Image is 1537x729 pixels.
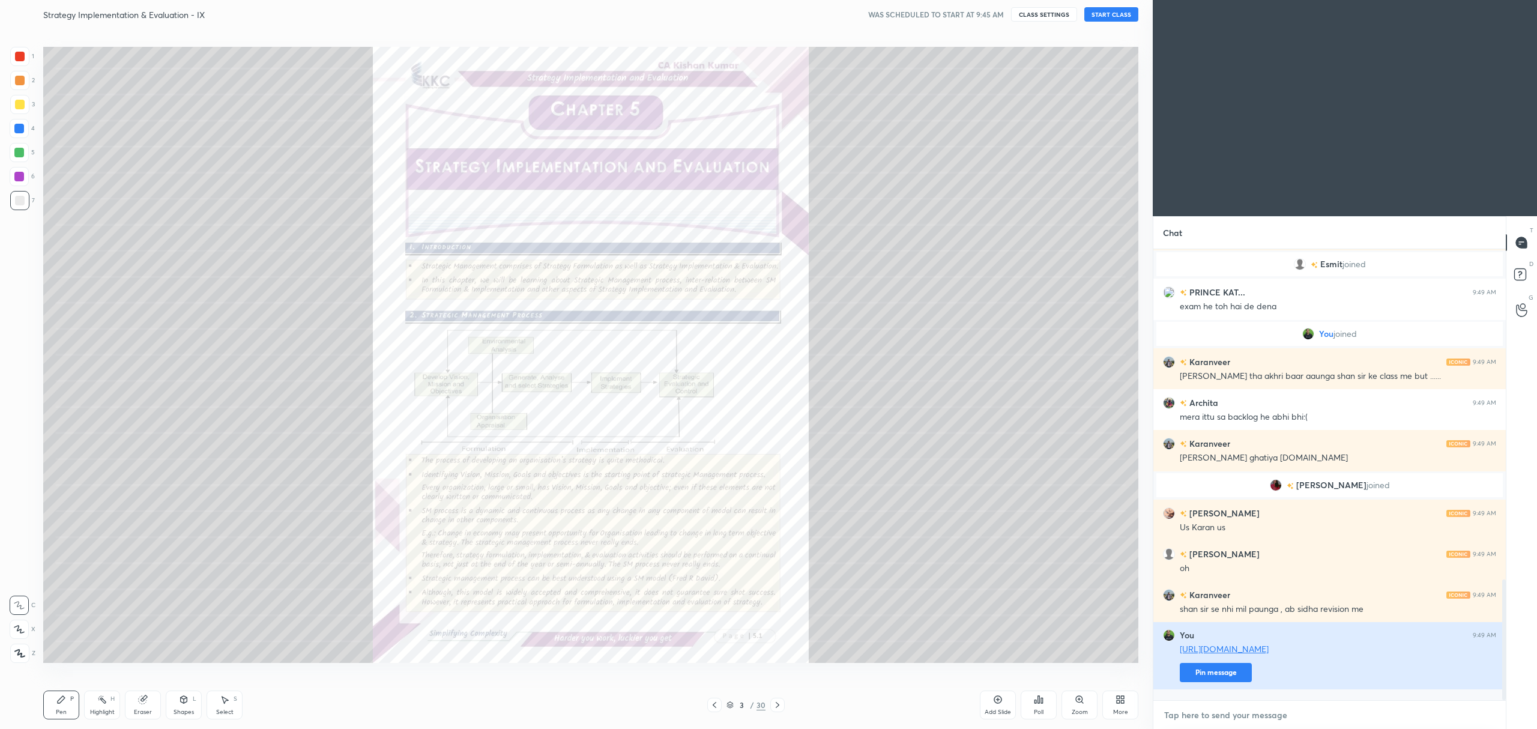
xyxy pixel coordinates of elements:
[10,143,35,162] div: 5
[1072,709,1088,715] div: Zoom
[1529,293,1533,302] p: G
[10,644,35,663] div: Z
[10,191,35,210] div: 7
[1446,440,1470,447] img: iconic-light.a09c19a4.png
[216,709,234,715] div: Select
[1163,286,1175,298] img: 3
[1446,510,1470,517] img: iconic-light.a09c19a4.png
[985,709,1011,715] div: Add Slide
[1296,480,1366,490] span: [PERSON_NAME]
[110,696,115,702] div: H
[174,709,194,715] div: Shapes
[1270,479,1282,491] img: c8ee13d84ac14d55b7c9552e073fad17.jpg
[1180,359,1187,366] img: no-rating-badge.077c3623.svg
[1180,663,1252,682] button: Pin message
[1163,629,1175,641] img: 1b2d820965364134af14a78726495715.jpg
[10,47,34,66] div: 1
[1529,259,1533,268] p: D
[1163,589,1175,601] img: 0f1d52dde36a4825bf6c1738336bfce7.jpg
[1187,396,1218,409] h6: Archita
[10,71,35,90] div: 2
[56,709,67,715] div: Pen
[1180,522,1496,534] div: Us Karan us
[10,95,35,114] div: 3
[1187,548,1260,560] h6: [PERSON_NAME]
[1187,507,1260,519] h6: [PERSON_NAME]
[1473,289,1496,296] div: 9:49 AM
[1187,355,1230,368] h6: Karanveer
[1294,258,1306,270] img: default.png
[1446,551,1470,558] img: iconic-light.a09c19a4.png
[868,9,1004,20] h5: WAS SCHEDULED TO START AT 9:45 AM
[70,696,74,702] div: P
[1473,551,1496,558] div: 9:49 AM
[1180,371,1496,383] div: [PERSON_NAME] tha akhri baar aaunga shan sir ke class me but ......
[1163,507,1175,519] img: 1577b8e22f754cdab20393d624d20a2b.jpg
[1446,358,1470,366] img: iconic-light.a09c19a4.png
[1311,262,1318,268] img: no-rating-badge.077c3623.svg
[1084,7,1138,22] button: START CLASS
[1180,452,1496,464] div: [PERSON_NAME] ghatiya [DOMAIN_NAME]
[234,696,237,702] div: S
[756,700,765,710] div: 30
[1320,259,1342,269] span: Esmit
[1034,709,1043,715] div: Poll
[134,709,152,715] div: Eraser
[1187,437,1230,450] h6: Karanveer
[10,596,35,615] div: C
[1530,226,1533,235] p: T
[1319,329,1333,339] span: You
[1342,259,1366,269] span: joined
[1153,217,1192,249] p: Chat
[1180,551,1187,558] img: no-rating-badge.077c3623.svg
[1153,249,1506,700] div: grid
[1180,441,1187,447] img: no-rating-badge.077c3623.svg
[1180,289,1187,296] img: no-rating-badge.077c3623.svg
[1180,411,1496,423] div: mera ittu sa backlog he abhi bhi:(
[1473,358,1496,366] div: 9:49 AM
[193,696,196,702] div: L
[1473,399,1496,407] div: 9:49 AM
[1180,563,1496,575] div: oh
[1187,588,1230,601] h6: Karanveer
[1180,301,1496,313] div: exam he toh hai de dena
[1333,329,1357,339] span: joined
[1473,632,1496,639] div: 9:49 AM
[1180,592,1187,599] img: no-rating-badge.077c3623.svg
[1180,510,1187,517] img: no-rating-badge.077c3623.svg
[1287,483,1294,489] img: no-rating-badge.077c3623.svg
[1180,643,1269,655] a: [URL][DOMAIN_NAME]
[1473,591,1496,599] div: 9:49 AM
[1473,440,1496,447] div: 9:49 AM
[750,701,754,709] div: /
[1180,400,1187,407] img: no-rating-badge.077c3623.svg
[1180,630,1194,641] h6: You
[1446,591,1470,599] img: iconic-light.a09c19a4.png
[43,9,205,20] h4: Strategy Implementation & Evaluation - IX
[90,709,115,715] div: Highlight
[1163,356,1175,368] img: 0f1d52dde36a4825bf6c1738336bfce7.jpg
[10,119,35,138] div: 4
[736,701,748,709] div: 3
[10,167,35,186] div: 6
[1473,510,1496,517] div: 9:49 AM
[1187,286,1245,298] h6: PRINCE KAT...
[1163,397,1175,409] img: f5b4b4929f1e48e2bd1b58f704e67c7d.jpg
[1163,548,1175,560] img: default.png
[1366,480,1390,490] span: joined
[1113,709,1128,715] div: More
[1011,7,1077,22] button: CLASS SETTINGS
[1302,328,1314,340] img: 1b2d820965364134af14a78726495715.jpg
[1180,603,1496,616] div: shan sir se nhi mil paunga , ab sidha revision me
[10,620,35,639] div: X
[1163,438,1175,450] img: 0f1d52dde36a4825bf6c1738336bfce7.jpg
